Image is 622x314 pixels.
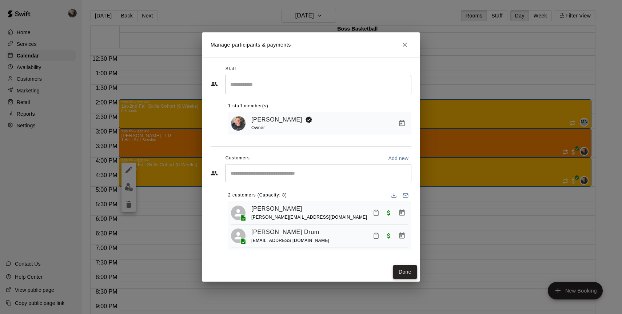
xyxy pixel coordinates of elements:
a: [PERSON_NAME] [251,204,302,214]
div: Landry Drum [231,228,246,243]
span: Owner [251,125,265,130]
button: Manage bookings & payment [395,229,408,242]
a: [PERSON_NAME] Drum [251,227,319,237]
svg: Staff [211,80,218,88]
button: Email participants [400,190,411,201]
span: [PERSON_NAME][EMAIL_ADDRESS][DOMAIN_NAME] [251,215,367,220]
svg: Booking Owner [305,116,312,123]
button: Mark attendance [370,230,382,242]
span: Paid with Card [382,232,395,238]
span: [EMAIL_ADDRESS][DOMAIN_NAME] [251,238,330,243]
p: Manage participants & payments [211,41,291,49]
span: Paid with Card [382,209,395,215]
svg: Customers [211,170,218,177]
button: Manage bookings & payment [395,117,408,130]
span: 2 customers (Capacity: 8) [228,190,287,201]
button: Close [398,38,411,51]
span: Customers [226,152,250,164]
div: Search staff [225,75,411,94]
button: Download list [388,190,400,201]
button: Manage bookings & payment [395,206,408,219]
p: Add new [388,155,408,162]
div: Cortez Larson [231,206,246,220]
button: Done [393,265,417,279]
span: 1 staff member(s) [228,100,268,112]
span: Staff [226,63,236,75]
a: [PERSON_NAME] [251,115,302,124]
img: Logan Garvin [231,116,246,131]
button: Mark attendance [370,207,382,219]
div: Start typing to search customers... [225,164,411,182]
button: Add new [385,152,411,164]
